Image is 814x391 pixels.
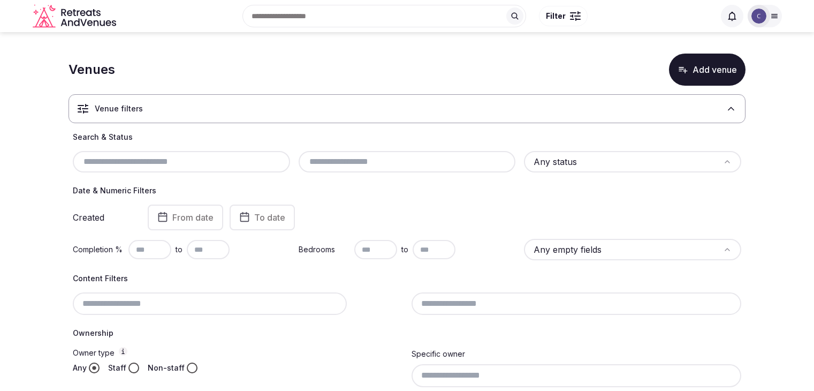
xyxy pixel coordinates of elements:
[69,61,115,79] h1: Venues
[148,205,223,230] button: From date
[73,244,124,255] label: Completion %
[73,273,741,284] h4: Content Filters
[73,132,741,142] h4: Search & Status
[751,9,766,24] img: Catherine Mesina
[299,244,350,255] label: Bedrooms
[148,363,185,373] label: Non-staff
[546,11,566,21] span: Filter
[172,212,214,223] span: From date
[412,349,465,358] label: Specific owner
[119,347,127,356] button: Owner type
[539,6,588,26] button: Filter
[73,328,741,339] h4: Ownership
[73,347,403,358] label: Owner type
[33,4,118,28] svg: Retreats and Venues company logo
[73,213,133,222] label: Created
[254,212,285,223] span: To date
[73,363,87,373] label: Any
[401,244,408,255] span: to
[108,363,126,373] label: Staff
[33,4,118,28] a: Visit the homepage
[669,54,745,86] button: Add venue
[95,103,143,114] h3: Venue filters
[176,244,182,255] span: to
[230,205,295,230] button: To date
[73,185,741,196] h4: Date & Numeric Filters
